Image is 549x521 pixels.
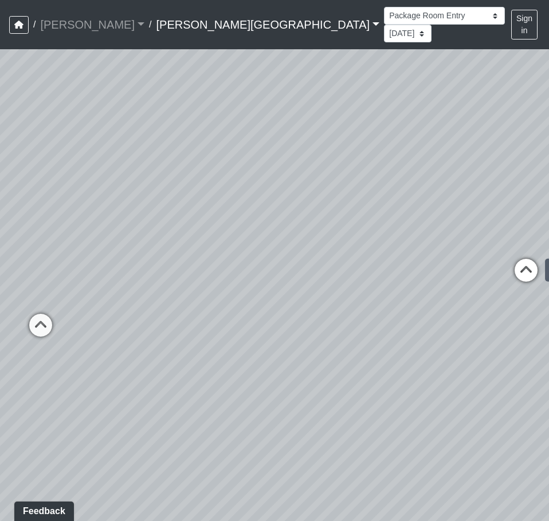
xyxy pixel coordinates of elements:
a: [PERSON_NAME] [40,13,144,36]
iframe: Ybug feedback widget [9,498,76,521]
button: Sign in [511,10,538,40]
span: / [144,13,156,36]
span: / [29,13,40,36]
a: [PERSON_NAME][GEOGRAPHIC_DATA] [156,13,379,36]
